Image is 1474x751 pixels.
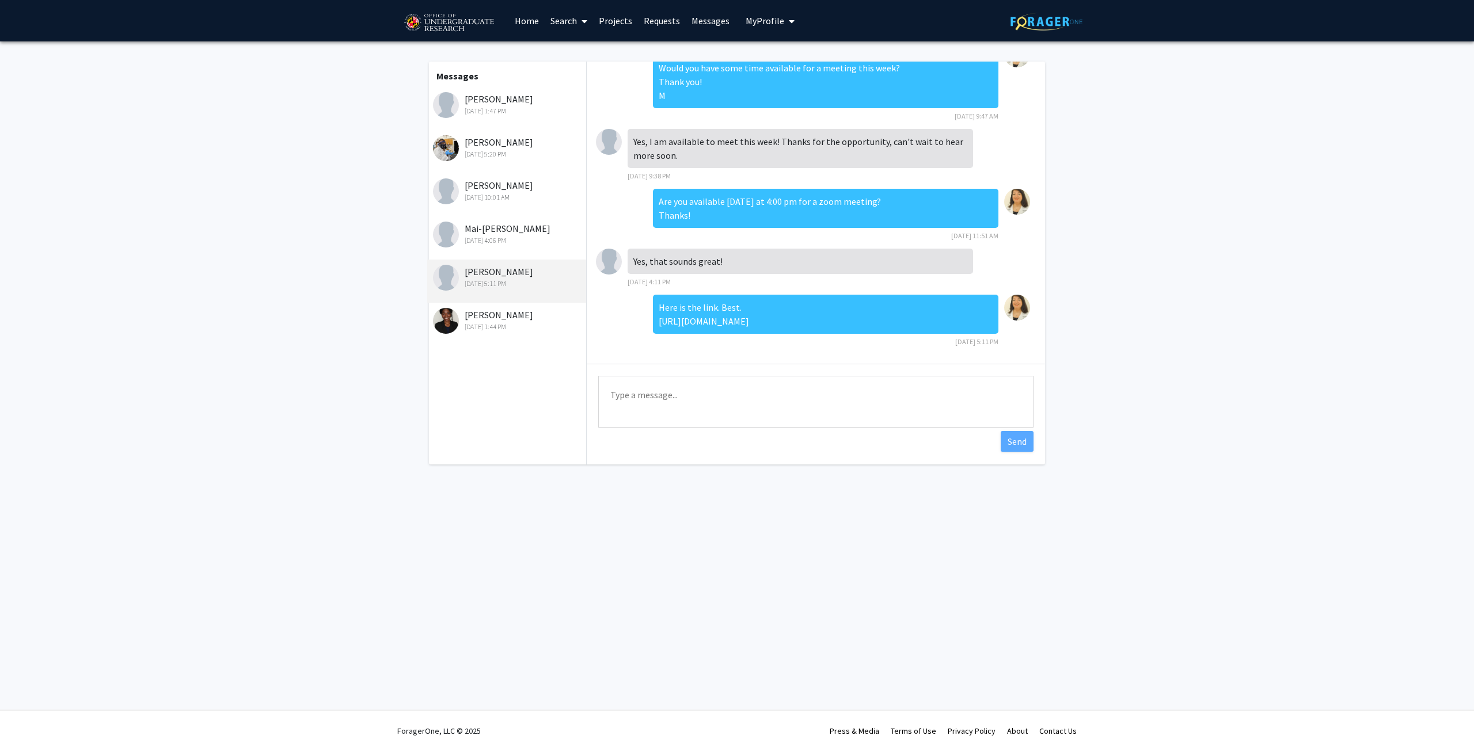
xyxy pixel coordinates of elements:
[433,106,583,116] div: [DATE] 1:47 PM
[433,322,583,332] div: [DATE] 1:44 PM
[830,726,879,736] a: Press & Media
[436,70,478,82] b: Messages
[1039,726,1077,736] a: Contact Us
[433,192,583,203] div: [DATE] 10:01 AM
[433,308,583,332] div: [PERSON_NAME]
[1004,295,1030,321] img: Magaly Toro
[638,1,686,41] a: Requests
[596,249,622,275] img: Hawa Mohamed
[628,129,973,168] div: Yes, I am available to meet this week! Thanks for the opportunity, can't wait to hear more soon.
[653,189,998,228] div: Are you available [DATE] at 4:00 pm for a zoom meeting? Thanks!
[433,235,583,246] div: [DATE] 4:06 PM
[593,1,638,41] a: Projects
[9,699,49,742] iframe: Chat
[433,92,459,118] img: Amelia Cairns
[686,1,735,41] a: Messages
[433,178,583,203] div: [PERSON_NAME]
[397,711,481,751] div: ForagerOne, LLC © 2025
[746,15,784,26] span: My Profile
[628,277,671,286] span: [DATE] 4:11 PM
[596,129,622,155] img: Hawa Mohamed
[433,135,583,159] div: [PERSON_NAME]
[951,231,998,240] span: [DATE] 11:51 AM
[891,726,936,736] a: Terms of Use
[653,41,998,108] div: Hi [PERSON_NAME], Would you have some time available for a meeting this week? Thank you! M
[598,376,1034,428] textarea: Message
[955,337,998,346] span: [DATE] 5:11 PM
[433,265,583,289] div: [PERSON_NAME]
[433,265,459,291] img: Hawa Mohamed
[433,222,583,246] div: Mai-[PERSON_NAME]
[400,9,497,37] img: University of Maryland Logo
[433,135,459,161] img: Lauren Chung
[1001,431,1034,452] button: Send
[509,1,545,41] a: Home
[1004,189,1030,215] img: Magaly Toro
[433,149,583,159] div: [DATE] 5:20 PM
[653,295,998,334] div: Here is the link. Best. [URL][DOMAIN_NAME]
[433,222,459,247] img: Mai-Trang Pham
[628,171,671,180] span: [DATE] 9:38 PM
[628,249,973,274] div: Yes, that sounds great!
[433,308,459,334] img: Clare Ijoma
[433,92,583,116] div: [PERSON_NAME]
[1010,13,1082,31] img: ForagerOne Logo
[948,726,996,736] a: Privacy Policy
[545,1,593,41] a: Search
[1007,726,1028,736] a: About
[433,178,459,204] img: Ian Dabrowka
[433,279,583,289] div: [DATE] 5:11 PM
[955,112,998,120] span: [DATE] 9:47 AM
